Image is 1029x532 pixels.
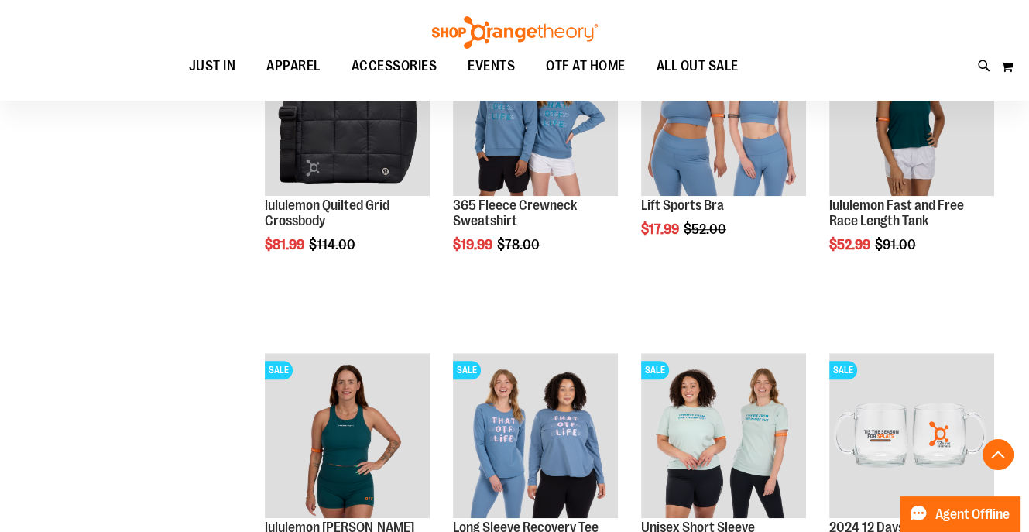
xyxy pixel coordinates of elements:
span: SALE [453,361,481,379]
span: ACCESSORIES [352,49,437,84]
a: lululemon Wunder Train Racerback TankSALE [265,353,430,520]
span: $17.99 [641,221,681,237]
img: Main view of 2024 August lululemon Fast and Free Race Length Tank [829,31,994,196]
img: lululemon Wunder Train Racerback Tank [265,353,430,518]
span: Agent Offline [935,507,1010,522]
a: Main of 2024 Covention Lift Sports BraSALE [641,31,806,198]
span: SALE [829,361,857,379]
img: Main of 2024 Covention Lift Sports Bra [641,31,806,196]
a: Main view of 2024 August lululemon Fast and Free Race Length TankSALE [829,31,994,198]
span: OTF AT HOME [546,49,626,84]
a: Lift Sports Bra [641,197,724,213]
div: product [821,23,1002,292]
img: Main image of 2024 12 Days of Fitness 13 oz Glass Mug [829,353,994,518]
span: EVENTS [468,49,515,84]
span: APPAREL [266,49,321,84]
span: $19.99 [453,237,495,252]
span: $114.00 [309,237,358,252]
div: product [445,23,626,292]
span: SALE [265,361,293,379]
img: lululemon Quilted Grid Crossbody [265,31,430,196]
div: product [633,23,814,276]
span: $91.00 [875,237,918,252]
img: Main of 2024 AUGUST Unisex Short Sleeve Recovery Tee [641,353,806,518]
a: lululemon Quilted Grid CrossbodySALE [265,31,430,198]
span: $78.00 [497,237,542,252]
a: 365 Fleece Crewneck SweatshirtSALE [453,31,618,198]
div: product [257,23,437,292]
span: $52.00 [684,221,729,237]
span: SALE [641,361,669,379]
img: Main of 2024 AUGUST Long Sleeve Recovery Tee [453,353,618,518]
span: JUST IN [189,49,236,84]
a: Main of 2024 AUGUST Unisex Short Sleeve Recovery TeeSALE [641,353,806,520]
a: lululemon Fast and Free Race Length Tank [829,197,964,228]
span: $81.99 [265,237,307,252]
span: $52.99 [829,237,873,252]
button: Agent Offline [900,496,1020,532]
a: Main of 2024 AUGUST Long Sleeve Recovery TeeSALE [453,353,618,520]
a: lululemon Quilted Grid Crossbody [265,197,389,228]
a: 365 Fleece Crewneck Sweatshirt [453,197,577,228]
span: ALL OUT SALE [657,49,739,84]
img: 365 Fleece Crewneck Sweatshirt [453,31,618,196]
img: Shop Orangetheory [430,16,600,49]
button: Back To Top [983,439,1014,470]
a: Main image of 2024 12 Days of Fitness 13 oz Glass MugSALE [829,353,994,520]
